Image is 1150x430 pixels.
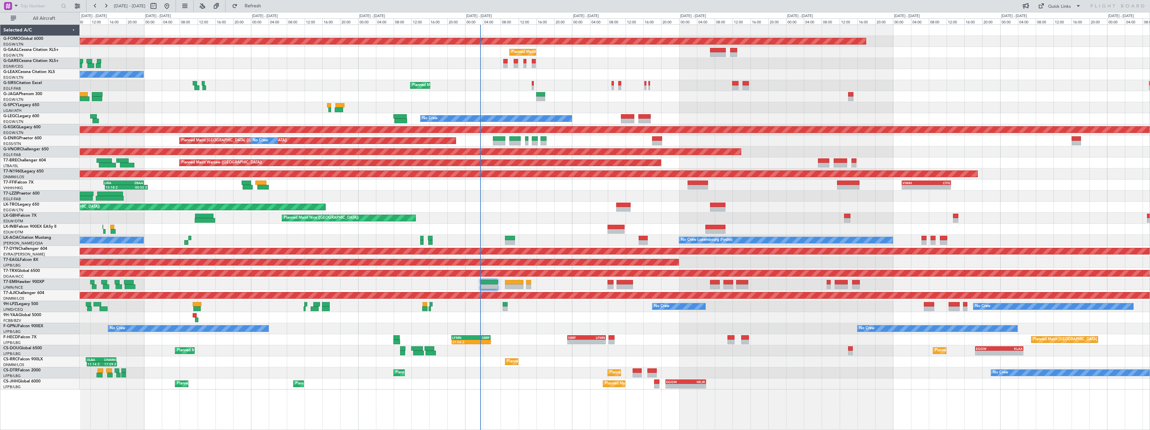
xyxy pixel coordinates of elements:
[3,141,21,146] a: EGSS/STN
[3,125,19,129] span: G-KGKG
[3,296,24,301] a: DNMM/LOS
[284,213,359,223] div: Planned Maint Nice ([GEOGRAPHIC_DATA])
[177,379,282,389] div: Planned Maint [GEOGRAPHIC_DATA] ([GEOGRAPHIC_DATA])
[181,158,262,168] div: Planned Maint Warsaw ([GEOGRAPHIC_DATA])
[3,103,18,107] span: G-SPCY
[3,169,44,173] a: T7-N1960Legacy 650
[17,16,71,21] span: All Aircraft
[3,181,34,185] a: T7-FFIFalcon 7X
[3,258,20,262] span: T7-EAGL
[483,18,501,24] div: 04:00
[3,208,23,213] a: EGGW/LTN
[376,18,394,24] div: 04:00
[412,80,518,90] div: Planned Maint [GEOGRAPHIC_DATA] ([GEOGRAPHIC_DATA])
[3,269,17,273] span: T7-TRX
[465,18,483,24] div: 00:00
[3,335,18,339] span: F-HECD
[902,181,926,185] div: VHHH
[471,336,490,340] div: SBRF
[3,152,21,157] a: EGLF/FAB
[90,18,108,24] div: 12:00
[3,291,44,295] a: T7-AJIChallenger 604
[3,108,21,113] a: LGAV/ATH
[3,181,15,185] span: T7-FFI
[605,379,710,389] div: Planned Maint [GEOGRAPHIC_DATA] ([GEOGRAPHIC_DATA])
[81,13,107,19] div: [DATE] - [DATE]
[554,18,572,24] div: 20:00
[859,324,875,334] div: No Crew
[3,64,23,69] a: EGNR/CEG
[3,81,42,85] a: G-SIRSCitation Excel
[429,18,447,24] div: 16:00
[3,169,22,173] span: T7-N1960
[3,225,16,229] span: LX-INB
[501,18,518,24] div: 08:00
[1018,18,1036,24] div: 04:00
[3,53,23,58] a: EGGW/LTN
[3,324,43,328] a: F-GPNJFalcon 900EX
[3,163,18,168] a: LTBA/ISL
[3,70,55,74] a: G-LEAXCessna Citation XLS
[3,241,43,246] a: [PERSON_NAME]/QSA
[3,92,42,96] a: G-JAGAPhenom 300
[1000,18,1018,24] div: 00:00
[610,368,715,378] div: Planned Maint [GEOGRAPHIC_DATA] ([GEOGRAPHIC_DATA])
[229,1,269,11] button: Refresh
[215,18,233,24] div: 16:00
[1001,13,1027,19] div: [DATE] - [DATE]
[894,13,920,19] div: [DATE] - [DATE]
[911,18,929,24] div: 04:00
[3,48,19,52] span: G-GAAL
[452,340,471,344] div: 21:03 Z
[3,48,59,52] a: G-GAALCessna Citation XLS+
[3,37,20,41] span: G-FOMO
[3,362,24,367] a: DNMM/LOS
[3,203,39,207] a: LX-TROLegacy 650
[926,181,950,185] div: LTFE
[322,18,340,24] div: 16:00
[519,18,536,24] div: 12:00
[935,346,1040,356] div: Planned Maint [GEOGRAPHIC_DATA] ([GEOGRAPHIC_DATA])
[536,18,554,24] div: 16:00
[982,18,1000,24] div: 20:00
[697,18,715,24] div: 04:00
[3,136,19,140] span: G-ENRG
[893,18,911,24] div: 00:00
[3,174,24,180] a: DNMM/LOS
[395,368,430,378] div: Planned Maint Sofia
[3,158,17,162] span: T7-BRE
[7,13,73,24] button: All Aircraft
[340,18,358,24] div: 20:00
[3,357,18,361] span: CS-RRC
[679,18,697,24] div: 00:00
[3,186,23,191] a: VHHH/HKG
[3,103,39,107] a: G-SPCYLegacy 650
[3,192,17,196] span: T7-LZZI
[102,362,116,366] div: 17:59 Z
[114,3,145,9] span: [DATE] - [DATE]
[358,18,376,24] div: 00:00
[3,252,45,257] a: EVRA/[PERSON_NAME]
[3,285,23,290] a: LFMN/NCE
[3,247,47,251] a: T7-DYNChallenger 604
[3,197,21,202] a: EGLF/FAB
[177,346,282,356] div: Planned Maint [GEOGRAPHIC_DATA] ([GEOGRAPHIC_DATA])
[287,18,305,24] div: 08:00
[359,13,385,19] div: [DATE] - [DATE]
[3,379,18,383] span: CS-JHH
[666,380,686,384] div: EGGW
[586,336,605,340] div: LFMN
[471,340,490,344] div: -
[110,324,125,334] div: No Crew
[786,18,804,24] div: 00:00
[3,147,20,151] span: G-VNOR
[181,136,287,146] div: Planned Maint [GEOGRAPHIC_DATA] ([GEOGRAPHIC_DATA])
[573,13,599,19] div: [DATE] - [DATE]
[568,340,586,344] div: -
[3,379,41,383] a: CS-JHHGlobal 6000
[73,18,90,24] div: 08:00
[233,18,251,24] div: 20:00
[3,291,15,295] span: T7-AJI
[101,358,116,362] div: DNMM
[3,302,17,306] span: 9H-LPZ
